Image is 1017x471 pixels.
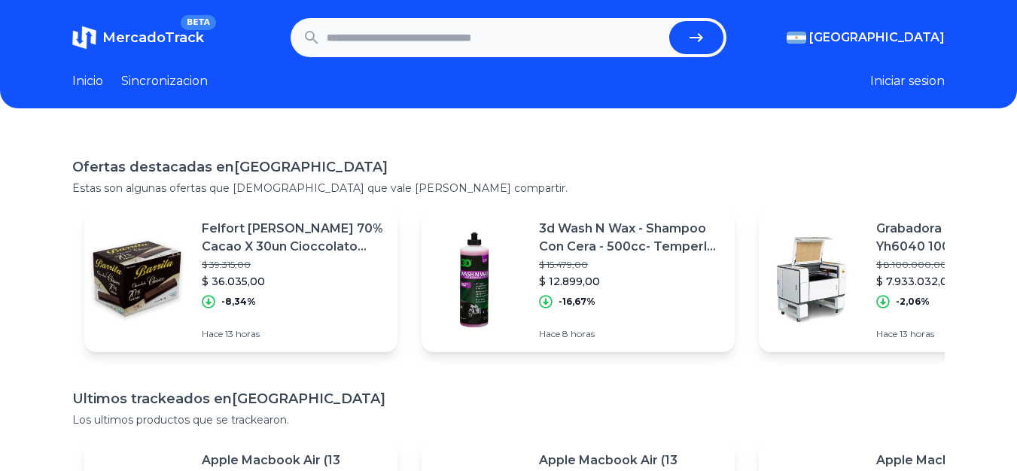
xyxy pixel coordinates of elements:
p: Los ultimos productos que se trackearon. [72,412,945,427]
p: $ 39.315,00 [202,259,385,271]
span: BETA [181,15,216,30]
p: -16,67% [559,296,595,308]
p: Hace 13 horas [202,328,385,340]
img: Featured image [759,227,864,333]
a: Featured imageFelfort [PERSON_NAME] 70% Cacao X 30un Cioccolato Tienda De Dulces$ 39.315,00$ 36.0... [84,208,397,352]
img: Featured image [422,227,527,333]
h1: Ultimos trackeados en [GEOGRAPHIC_DATA] [72,388,945,409]
p: $ 15.479,00 [539,259,723,271]
p: 3d Wash N Wax - Shampoo Con Cera - 500cc- Temperley Garage [539,220,723,256]
p: Felfort [PERSON_NAME] 70% Cacao X 30un Cioccolato Tienda De Dulces [202,220,385,256]
p: Hace 8 horas [539,328,723,340]
a: Inicio [72,72,103,90]
img: Featured image [84,227,190,333]
span: MercadoTrack [102,29,204,46]
a: Featured image3d Wash N Wax - Shampoo Con Cera - 500cc- Temperley Garage$ 15.479,00$ 12.899,00-16... [422,208,735,352]
button: [GEOGRAPHIC_DATA] [787,29,945,47]
h1: Ofertas destacadas en [GEOGRAPHIC_DATA] [72,156,945,178]
span: [GEOGRAPHIC_DATA] [809,29,945,47]
button: Iniciar sesion [870,72,945,90]
img: MercadoTrack [72,26,96,50]
p: -8,34% [221,296,256,308]
p: Estas son algunas ofertas que [DEMOGRAPHIC_DATA] que vale [PERSON_NAME] compartir. [72,181,945,196]
a: MercadoTrackBETA [72,26,204,50]
p: $ 12.899,00 [539,274,723,289]
p: -2,06% [896,296,930,308]
p: $ 36.035,00 [202,274,385,289]
img: Argentina [787,32,806,44]
a: Sincronizacion [121,72,208,90]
